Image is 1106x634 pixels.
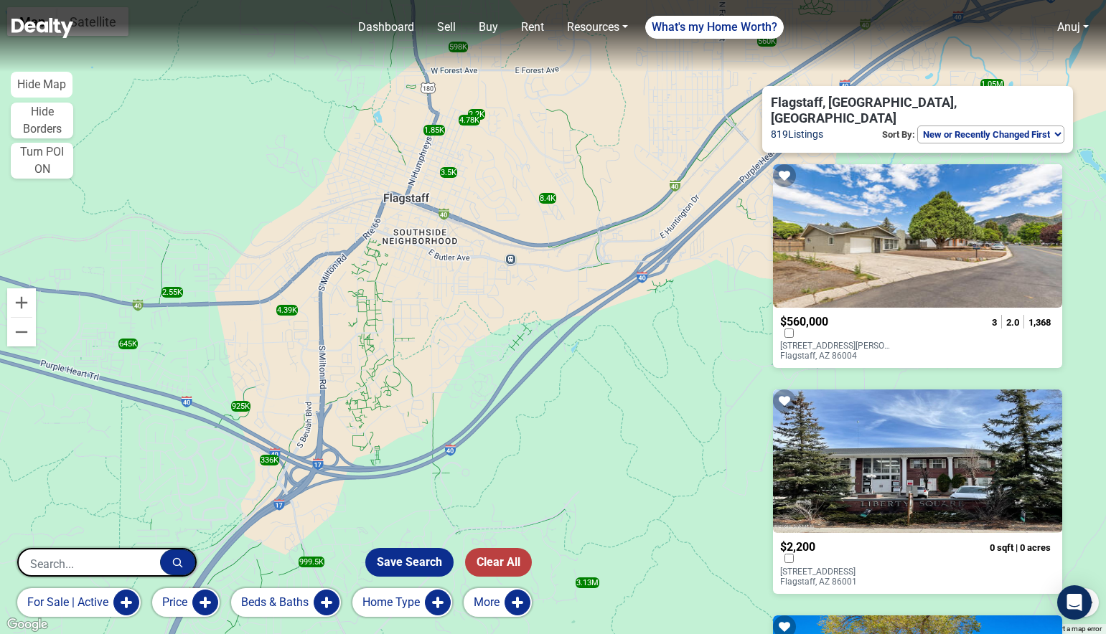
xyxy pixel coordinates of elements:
[645,16,784,39] a: What's my Home Worth?
[276,305,298,316] div: 4.39K
[1006,317,1019,328] span: 2.0
[260,455,279,465] div: 336K
[11,103,73,138] button: Hide Borders
[459,115,480,126] div: 4.78K
[468,109,485,120] div: 2.2K
[780,567,896,587] p: [STREET_ADDRESS] Flagstaff, AZ 86001
[231,401,250,412] div: 925K
[7,591,50,634] iframe: BigID CMP Widget
[539,193,556,204] div: 8.4K
[231,588,341,617] button: Beds & Baths
[365,548,454,577] button: Save Search
[992,317,997,328] span: 3
[780,328,798,338] label: Compare
[990,542,1051,553] span: 0 sqft | 0 acres
[464,588,532,617] button: More
[11,143,73,179] button: Turn POI ON
[17,588,141,617] button: for sale | active
[465,548,532,577] button: Clear All
[352,13,420,42] a: Dashboard
[561,13,634,42] a: Resources
[19,549,160,578] input: Search...
[352,588,452,617] button: Home Type
[431,13,461,42] a: Sell
[1057,585,1092,620] div: Open Intercom Messenger
[423,125,445,136] div: 1.85K
[771,95,1047,126] span: Flagstaff, [GEOGRAPHIC_DATA], [GEOGRAPHIC_DATA]
[780,540,815,554] span: $2,200
[1057,20,1080,34] a: Anuj
[152,588,220,617] button: Price
[11,72,72,98] button: Hide Map
[515,13,550,42] a: Rent
[7,288,36,317] button: Zoom in
[771,126,823,143] span: 819 Listings
[1028,317,1051,328] span: 1,368
[1051,13,1095,42] a: Anuj
[11,18,73,38] img: Dealty - Buy, Sell & Rent Homes
[780,341,896,361] p: [STREET_ADDRESS][PERSON_NAME] Flagstaff, AZ 86004
[7,318,36,346] button: Zoom out
[161,287,183,298] div: 2.55K
[118,339,138,349] div: 645K
[780,315,828,328] span: $560,000
[440,167,457,178] div: 3.5K
[576,577,599,588] div: 3.13M
[780,554,798,563] label: Compare
[880,126,917,144] p: Sort By:
[473,13,504,42] a: Buy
